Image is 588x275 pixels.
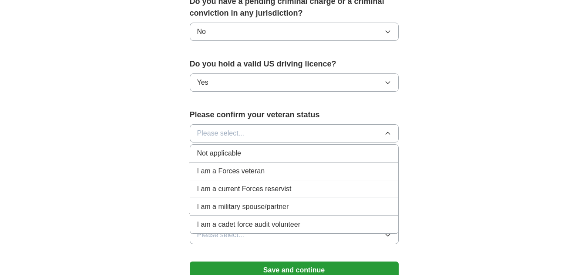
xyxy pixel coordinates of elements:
[197,128,245,139] span: Please select...
[197,77,208,88] span: Yes
[190,73,399,92] button: Yes
[190,226,399,244] button: Please select...
[197,184,292,194] span: I am a current Forces reservist
[197,166,265,176] span: I am a Forces veteran
[190,58,399,70] label: Do you hold a valid US driving licence?
[197,148,241,159] span: Not applicable
[190,23,399,41] button: No
[190,124,399,142] button: Please select...
[190,109,399,121] label: Please confirm your veteran status
[197,27,206,37] span: No
[197,219,300,230] span: I am a cadet force audit volunteer
[197,202,289,212] span: I am a military spouse/partner
[197,230,245,240] span: Please select...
